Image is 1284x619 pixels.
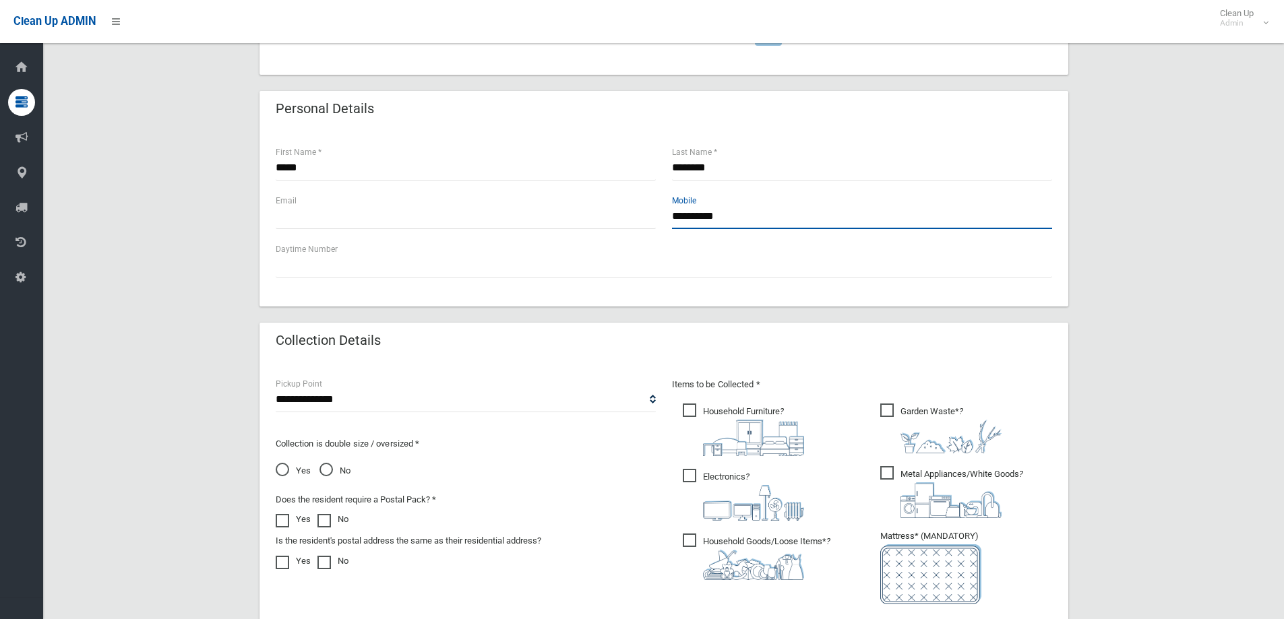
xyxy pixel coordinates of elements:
[276,511,311,527] label: Yes
[683,533,830,580] span: Household Goods/Loose Items*
[317,511,348,527] label: No
[672,377,1052,393] p: Items to be Collected *
[259,96,390,122] header: Personal Details
[276,533,541,549] label: Is the resident's postal address the same as their residential address?
[703,420,804,456] img: aa9efdbe659d29b613fca23ba79d85cb.png
[703,550,804,580] img: b13cc3517677393f34c0a387616ef184.png
[880,466,1023,518] span: Metal Appliances/White Goods
[703,471,804,521] i: ?
[1213,8,1267,28] span: Clean Up
[683,469,804,521] span: Electronics
[259,327,397,354] header: Collection Details
[900,420,1002,453] img: 4fd8a5c772b2c999c83690221e5242e0.png
[317,553,348,569] label: No
[880,403,1002,453] span: Garden Waste*
[276,436,656,452] p: Collection is double size / oversized *
[683,403,804,456] span: Household Furniture
[880,531,1052,604] span: Mattress* (MANDATORY)
[900,469,1023,518] i: ?
[900,406,1002,453] i: ?
[276,463,311,479] span: Yes
[703,485,804,521] img: 394712a680b73dbc3d2a6a3a7ffe5a07.png
[703,536,830,580] i: ?
[703,406,804,456] i: ?
[900,482,1002,518] img: 36c1b0289cb1767239cdd3de9e694f19.png
[276,492,436,508] label: Does the resident require a Postal Pack? *
[1220,18,1254,28] small: Admin
[276,553,311,569] label: Yes
[880,544,981,604] img: e7408bece873d2c1783593a074e5cb2f.png
[319,463,350,479] span: No
[13,15,96,28] span: Clean Up ADMIN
